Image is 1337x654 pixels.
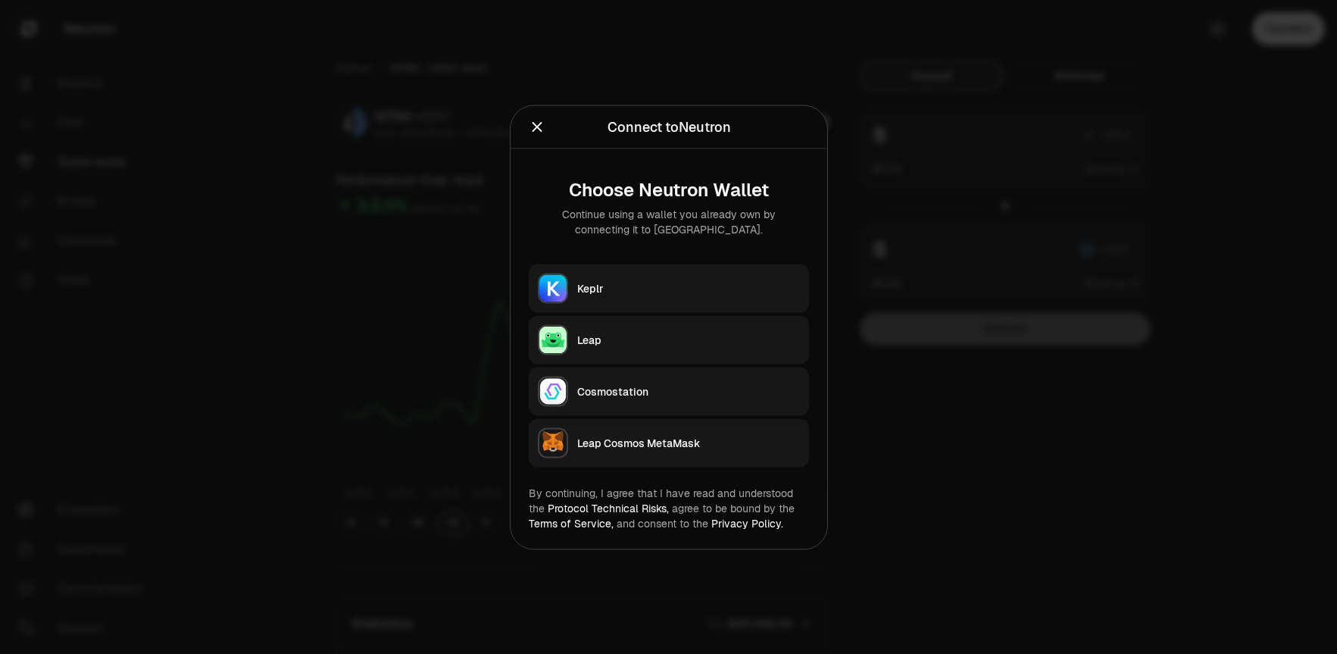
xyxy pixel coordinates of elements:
div: Keplr [577,280,800,296]
img: Cosmostation [539,377,567,405]
div: Choose Neutron Wallet [541,179,797,200]
img: Keplr [539,274,567,302]
img: Leap [539,326,567,353]
div: By continuing, I agree that I have read and understood the agree to be bound by the and consent t... [529,485,809,530]
div: Connect to Neutron [607,116,730,137]
button: LeapLeap [529,315,809,364]
a: Protocol Technical Risks, [548,501,669,515]
img: Leap Cosmos MetaMask [539,429,567,456]
div: Leap Cosmos MetaMask [577,435,800,450]
button: CosmostationCosmostation [529,367,809,415]
button: Leap Cosmos MetaMaskLeap Cosmos MetaMask [529,418,809,467]
a: Privacy Policy. [711,516,783,530]
button: KeplrKeplr [529,264,809,312]
button: Close [529,116,545,137]
div: Continue using a wallet you already own by connecting it to [GEOGRAPHIC_DATA]. [541,206,797,236]
div: Cosmostation [577,383,800,399]
div: Leap [577,332,800,347]
a: Terms of Service, [529,516,614,530]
